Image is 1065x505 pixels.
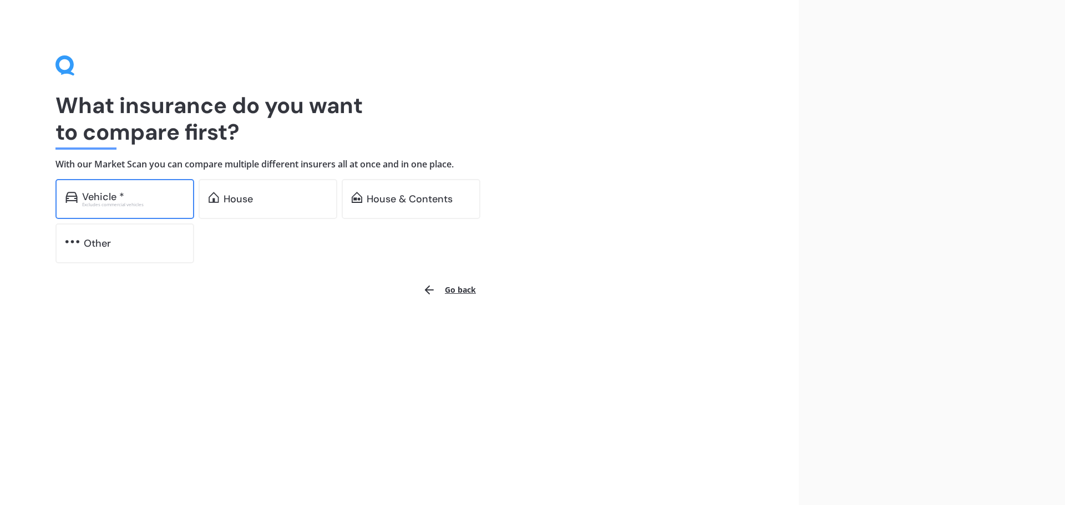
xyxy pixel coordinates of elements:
button: Go back [416,277,483,303]
img: home-and-contents.b802091223b8502ef2dd.svg [352,192,362,203]
div: Other [84,238,111,249]
div: Vehicle * [82,191,124,202]
div: Excludes commercial vehicles [82,202,184,207]
h1: What insurance do you want to compare first? [55,92,743,145]
img: other.81dba5aafe580aa69f38.svg [65,236,79,247]
div: House [224,193,253,205]
img: car.f15378c7a67c060ca3f3.svg [65,192,78,203]
img: laptop.webp [833,100,1065,405]
img: home.91c183c226a05b4dc763.svg [209,192,219,203]
h4: With our Market Scan you can compare multiple different insurers all at once and in one place. [55,159,743,170]
div: House & Contents [367,193,453,205]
